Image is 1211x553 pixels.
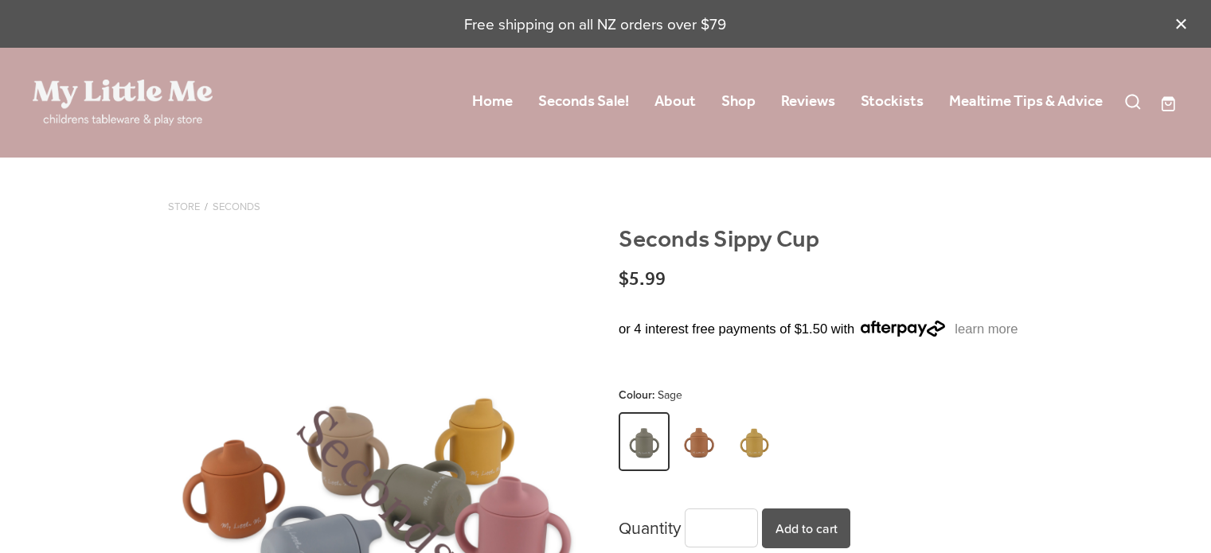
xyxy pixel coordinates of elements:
[33,14,1158,35] p: Free shipping on all NZ orders over $79
[949,88,1103,116] a: Mealtime Tips & Advice
[781,88,835,116] a: Reviews
[619,297,1043,363] div: or 4 interest free payments of $1.50 with
[205,201,208,212] span: /
[654,88,696,116] a: About
[538,88,629,116] a: Seconds Sale!
[619,262,666,298] span: $5.99
[619,387,658,403] span: Colour:
[472,88,513,116] a: Home
[168,199,200,213] a: Store
[33,80,262,126] a: My Little Me Ltd homepage
[213,199,260,213] a: Seconds
[619,226,1043,271] h1: Seconds Sippy Cup
[619,509,762,547] div: Quantity
[762,508,850,547] button: Add to cart
[721,88,756,116] a: Shop
[861,88,924,116] a: Stockists
[658,387,686,403] span: Sage
[955,321,1018,337] a: learn more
